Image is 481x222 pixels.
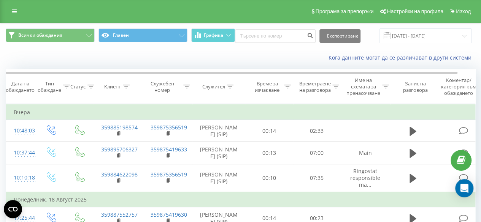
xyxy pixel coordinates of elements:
[437,77,481,96] div: Коментар/категория към обаждането
[191,28,235,42] button: Графика
[101,171,138,178] a: 359884622098
[6,80,35,93] div: Дата на обаждането
[151,124,187,131] a: 359875356519
[14,170,29,185] div: 10:10:18
[455,179,473,197] div: Open Intercom Messenger
[293,120,341,142] td: 02:33
[252,80,282,93] div: Време за изчакване
[4,200,22,218] button: Open CMP widget
[387,8,443,14] span: Настройки на профила
[246,142,293,164] td: 00:13
[346,77,380,96] div: Име на схемата за пренасочване
[192,142,246,164] td: [PERSON_NAME] (SIP)
[246,120,293,142] td: 00:14
[14,123,29,138] div: 10:48:03
[235,29,316,43] input: Търсене по номер
[151,171,187,178] a: 359875356519
[315,8,373,14] span: Програма за препоръки
[202,83,225,90] div: Служител
[341,142,390,164] td: Main
[192,164,246,192] td: [PERSON_NAME] (SIP)
[151,211,187,218] a: 359875419630
[101,146,138,153] a: 359895706327
[143,80,182,93] div: Служебен номер
[293,142,341,164] td: 07:00
[456,8,471,14] span: Изход
[246,164,293,192] td: 00:10
[104,83,121,90] div: Клиент
[101,124,138,131] a: 359885198574
[319,29,360,43] button: Експортиране
[38,80,61,93] div: Тип обаждане
[293,164,341,192] td: 07:35
[204,33,223,38] span: Графика
[151,146,187,153] a: 359875419633
[397,80,433,93] div: Запис на разговора
[299,80,330,93] div: Времетраене на разговора
[350,167,380,188] span: Ringostat responsible ma...
[329,54,475,61] a: Кога данните могат да се различават в други системи
[14,145,29,160] div: 10:37:44
[98,28,187,42] button: Главен
[192,120,246,142] td: [PERSON_NAME] (SIP)
[6,28,95,42] button: Всички обаждания
[70,83,86,90] div: Статус
[18,32,62,38] span: Всички обаждания
[101,211,138,218] a: 359887552757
